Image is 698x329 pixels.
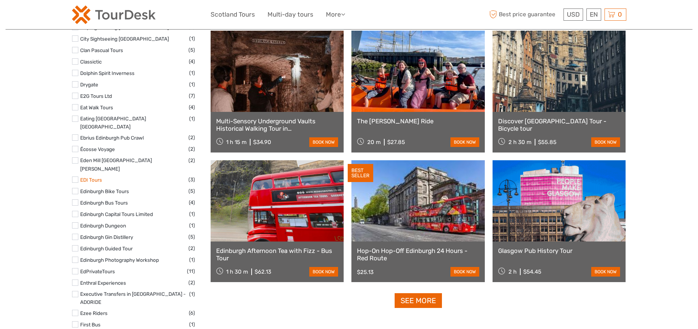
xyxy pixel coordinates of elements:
[189,309,195,317] span: (6)
[508,139,531,145] span: 2 h 30 m
[189,210,195,218] span: (1)
[189,69,195,77] span: (1)
[189,221,195,230] span: (1)
[80,223,126,229] a: Edinburgh Dungeon
[188,133,195,142] span: (2)
[80,135,144,141] a: Ebrius Edinburgh Pub Crawl
[591,137,620,147] a: book now
[188,233,195,241] span: (5)
[395,293,442,308] a: See more
[189,290,195,298] span: (1)
[10,13,84,19] p: We're away right now. Please check back later!
[216,117,338,133] a: Multi-Sensory Underground Vaults Historical Walking Tour in [GEOGRAPHIC_DATA]
[80,177,102,183] a: EDI Tours
[80,146,115,152] a: Écosse Voyage
[80,246,133,251] a: Edinburgh Guided Tour
[188,278,195,287] span: (2)
[189,114,195,123] span: (1)
[357,117,479,125] a: The [PERSON_NAME] Ride
[188,175,195,184] span: (3)
[80,188,129,194] a: Edinburgh Bike Tours
[189,80,195,89] span: (1)
[80,104,113,110] a: Eat Walk Tours
[80,257,159,263] a: Edinburgh Photography Workshop
[80,291,186,305] a: Executive Transfers in [GEOGRAPHIC_DATA] - ADORIDE
[326,9,345,20] a: More
[80,82,98,88] a: Drygate
[189,103,195,112] span: (4)
[85,11,94,20] button: Open LiveChat chat widget
[586,8,601,21] div: EN
[450,137,479,147] a: book now
[617,11,623,18] span: 0
[450,267,479,277] a: book now
[80,322,101,328] a: First Bus
[189,92,195,100] span: (7)
[187,267,195,275] span: (11)
[188,187,195,195] span: (5)
[188,156,195,165] span: (2)
[188,46,195,54] span: (5)
[80,59,102,65] a: Classictic
[80,47,123,53] a: Clan Pascual Tours
[538,139,556,145] div: $55.85
[80,70,135,76] a: Dolphin Spirit Inverness
[80,116,146,130] a: Eating [GEOGRAPHIC_DATA] [GEOGRAPHIC_DATA]
[226,268,248,275] span: 1 h 30 m
[508,268,517,275] span: 2 h
[357,247,479,262] a: Hop-On Hop-Off Edinburgh 24 Hours - Red Route
[80,211,153,217] a: Edinburgh Capital Tours Limited
[387,139,405,145] div: $27.85
[189,57,195,66] span: (4)
[188,145,195,153] span: (2)
[188,244,195,253] span: (2)
[80,157,152,172] a: Eden Mill [GEOGRAPHIC_DATA][PERSON_NAME]
[80,280,126,286] a: Enthral Experiences
[357,269,374,275] div: $25.13
[189,198,195,207] span: (4)
[567,11,580,18] span: USD
[80,93,112,99] a: E2G Tours Ltd
[216,247,338,262] a: Edinburgh Afternoon Tea with Fizz - Bus Tour
[498,117,620,133] a: Discover [GEOGRAPHIC_DATA] Tour - Bicycle tour
[226,139,246,145] span: 1 h 15 m
[253,139,271,145] div: $34.90
[268,9,313,20] a: Multi-day tours
[498,247,620,254] a: Glasgow Pub History Tour
[80,200,128,206] a: Edinburgh Bus Tours
[591,267,620,277] a: book now
[80,36,169,42] a: City Sightseeing [GEOGRAPHIC_DATA]
[189,256,195,264] span: (1)
[80,268,115,274] a: EdPrivateTours
[367,139,381,145] span: 20 m
[189,320,195,329] span: (1)
[348,164,373,182] div: BEST SELLER
[80,310,108,316] a: Ezee Riders
[309,137,338,147] a: book now
[80,234,133,240] a: Edinburgh Gin Distillery
[255,268,271,275] div: $62.13
[523,268,541,275] div: $54.45
[309,267,338,277] a: book now
[488,8,562,21] span: Best price guarantee
[72,6,156,24] img: 2254-3441b4b5-4e5f-4d00-b396-31f1d84a6ebf_logo_small.png
[211,9,255,20] a: Scotland Tours
[189,34,195,43] span: (1)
